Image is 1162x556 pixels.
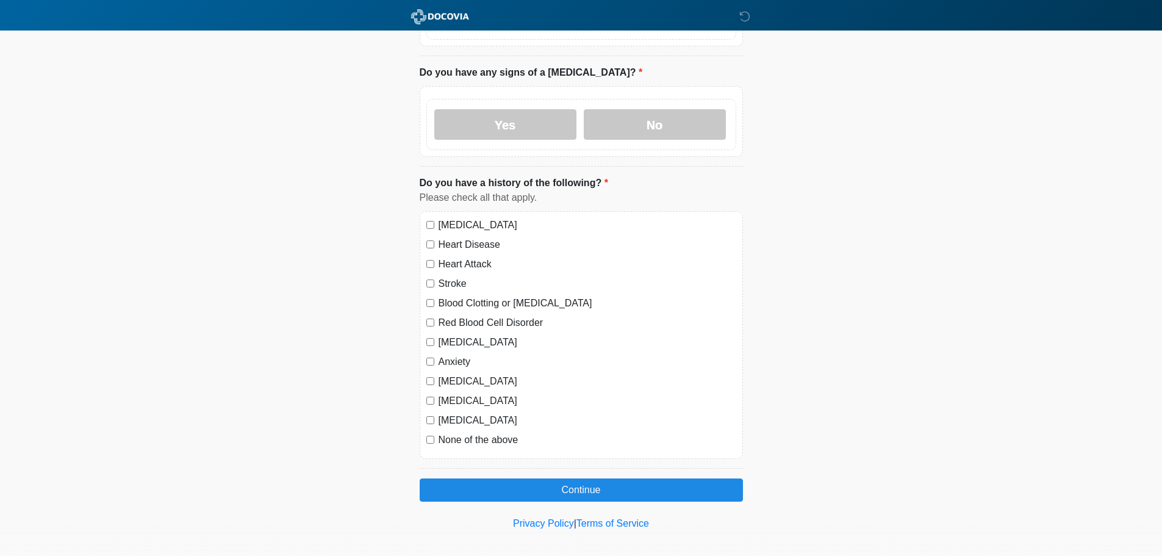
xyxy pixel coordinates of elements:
[426,299,434,307] input: Blood Clotting or [MEDICAL_DATA]
[439,296,736,311] label: Blood Clotting or [MEDICAL_DATA]
[439,335,736,350] label: [MEDICAL_DATA]
[439,257,736,272] label: Heart Attack
[426,260,434,268] input: Heart Attack
[439,394,736,408] label: [MEDICAL_DATA]
[439,413,736,428] label: [MEDICAL_DATA]
[420,190,743,205] div: Please check all that apply.
[420,478,743,502] button: Continue
[420,176,608,190] label: Do you have a history of the following?
[513,518,574,529] a: Privacy Policy
[426,319,434,327] input: Red Blood Cell Disorder
[407,9,473,24] img: ABC Med Spa- GFEase Logo
[426,221,434,229] input: [MEDICAL_DATA]
[426,397,434,405] input: [MEDICAL_DATA]
[576,518,649,529] a: Terms of Service
[426,436,434,444] input: None of the above
[439,374,736,389] label: [MEDICAL_DATA]
[574,518,576,529] a: |
[439,316,736,330] label: Red Blood Cell Disorder
[434,109,576,140] label: Yes
[426,377,434,385] input: [MEDICAL_DATA]
[426,240,434,248] input: Heart Disease
[426,280,434,287] input: Stroke
[439,237,736,252] label: Heart Disease
[439,218,736,233] label: [MEDICAL_DATA]
[439,433,736,447] label: None of the above
[426,416,434,424] input: [MEDICAL_DATA]
[439,276,736,291] label: Stroke
[439,355,736,369] label: Anxiety
[420,65,643,80] label: Do you have any signs of a [MEDICAL_DATA]?
[426,358,434,366] input: Anxiety
[426,338,434,346] input: [MEDICAL_DATA]
[584,109,726,140] label: No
